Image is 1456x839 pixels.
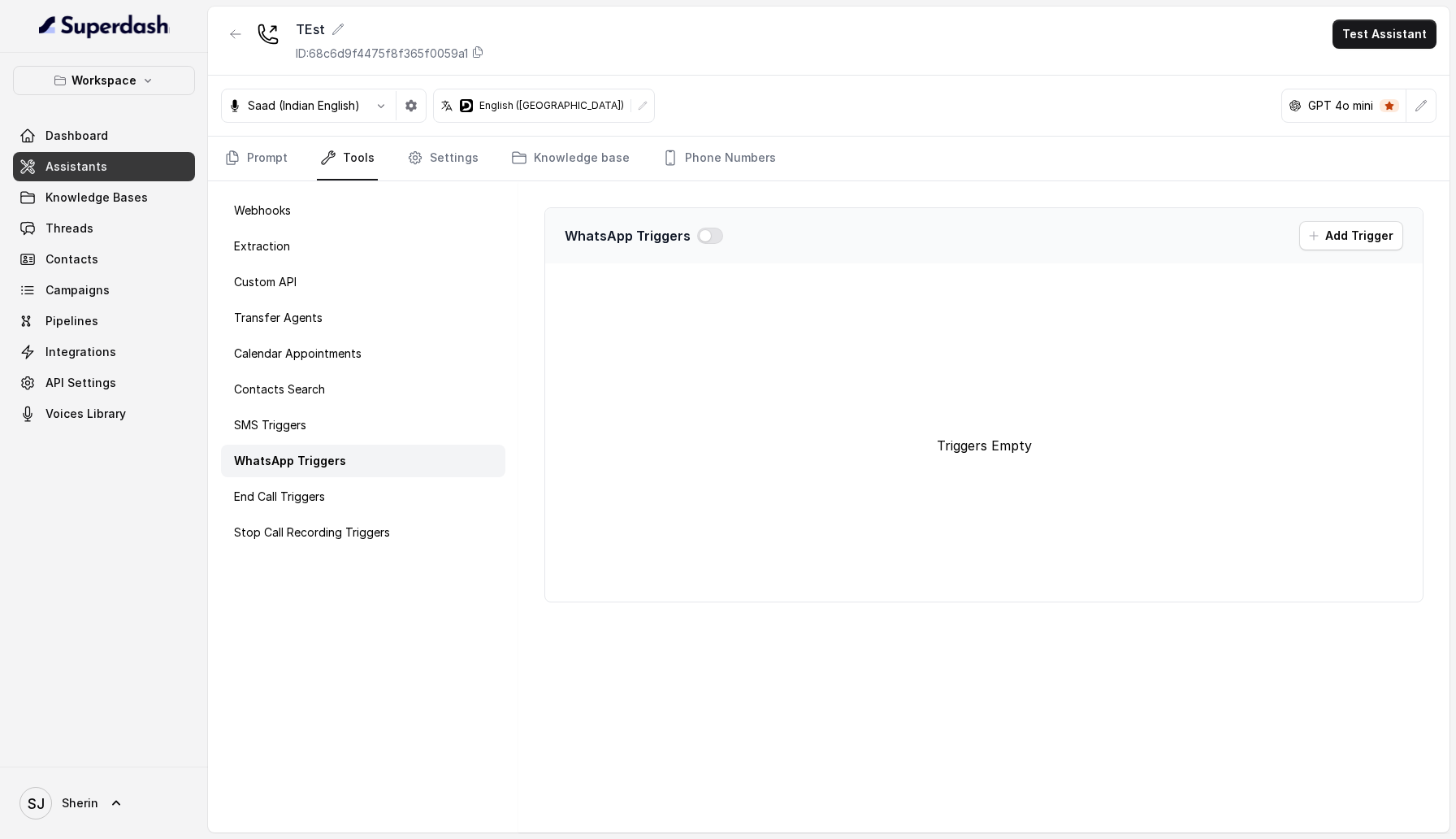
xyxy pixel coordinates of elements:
button: Test Assistant [1332,20,1436,49]
p: ID: 68c6d9f4475f8f365f0059a1 [296,46,468,62]
p: Calendar Appointments [234,346,362,362]
p: Custom API [234,274,297,290]
p: GPT 4o mini [1308,98,1373,114]
a: Sherin [13,780,195,826]
a: Knowledge base [508,137,633,180]
p: English ([GEOGRAPHIC_DATA]) [479,99,624,112]
span: Pipelines [45,313,98,329]
span: Sherin [62,795,98,811]
p: Extraction [234,238,290,254]
svg: openai logo [1289,99,1302,112]
p: Triggers Empty [937,436,1032,455]
p: Saad (Indian English) [248,98,360,114]
img: light.svg [39,13,170,39]
a: Threads [13,214,195,243]
a: Assistants [13,152,195,181]
a: Phone Numbers [659,137,779,180]
a: API Settings [13,368,195,398]
div: TEst [296,20,484,39]
a: Tools [317,137,378,180]
nav: Tabs [221,137,1436,180]
p: WhatsApp Triggers [234,453,346,469]
a: Contacts [13,245,195,274]
p: Webhooks [234,202,291,219]
a: Voices Library [13,399,195,428]
p: Contacts Search [234,381,325,398]
span: Dashboard [45,128,108,144]
p: Workspace [71,71,136,90]
p: SMS Triggers [234,417,306,433]
span: Assistants [45,159,107,175]
p: Stop Call Recording Triggers [234,524,390,541]
a: Prompt [221,137,291,180]
p: WhatsApp Triggers [565,226,691,246]
a: Campaigns [13,276,195,305]
svg: deepgram logo [460,99,473,112]
span: Voices Library [45,406,126,422]
span: Campaigns [45,282,110,298]
a: Pipelines [13,306,195,336]
span: Integrations [45,344,116,360]
span: Knowledge Bases [45,189,148,206]
span: Threads [45,220,93,237]
button: Workspace [13,66,195,95]
p: End Call Triggers [234,489,325,505]
a: Settings [404,137,482,180]
a: Knowledge Bases [13,183,195,212]
span: API Settings [45,375,116,391]
span: Contacts [45,251,98,267]
button: Add Trigger [1299,221,1403,250]
p: Transfer Agents [234,310,323,326]
a: Integrations [13,337,195,367]
text: SJ [28,795,45,812]
a: Dashboard [13,121,195,150]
